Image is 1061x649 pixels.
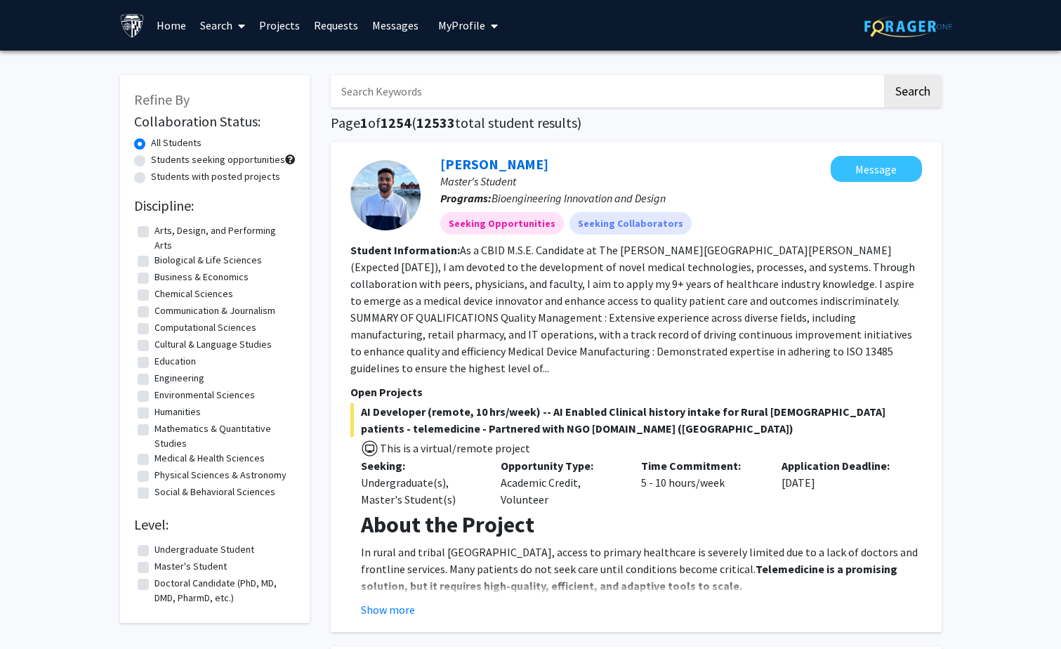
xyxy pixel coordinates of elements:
[154,354,196,369] label: Education
[11,586,60,638] iframe: Chat
[252,1,307,50] a: Projects
[154,421,292,451] label: Mathematics & Quantitative Studies
[490,457,631,508] div: Academic Credit, Volunteer
[193,1,252,50] a: Search
[120,13,145,38] img: Johns Hopkins University Logo
[154,371,204,386] label: Engineering
[154,468,286,483] label: Physical Sciences & Astronomy
[154,223,292,253] label: Arts, Design, and Performing Arts
[831,156,922,182] button: Message Jay Tailor
[361,601,415,618] button: Show more
[154,451,265,466] label: Medical & Health Sciences
[631,457,771,508] div: 5 - 10 hours/week
[569,212,692,235] mat-chip: Seeking Collaborators
[154,287,233,301] label: Chemical Sciences
[134,516,296,533] h2: Level:
[151,169,280,184] label: Students with posted projects
[154,485,275,499] label: Social & Behavioral Sciences
[154,388,255,402] label: Environmental Sciences
[440,191,492,205] b: Programs:
[771,457,911,508] div: [DATE]
[360,114,368,131] span: 1
[641,457,760,474] p: Time Commitment:
[361,457,480,474] p: Seeking:
[154,303,275,318] label: Communication & Journalism
[134,91,190,108] span: Refine By
[350,243,915,375] fg-read-more: As a CBID M.S.E. Candidate at The [PERSON_NAME][GEOGRAPHIC_DATA][PERSON_NAME] (Expected [DATE]), ...
[154,337,272,352] label: Cultural & Language Studies
[501,457,620,474] p: Opportunity Type:
[154,559,227,574] label: Master's Student
[782,457,901,474] p: Application Deadline:
[151,136,202,150] label: All Students
[134,113,296,130] h2: Collaboration Status:
[381,114,411,131] span: 1254
[361,511,534,539] strong: About the Project
[416,114,455,131] span: 12533
[864,15,952,37] img: ForagerOne Logo
[150,1,193,50] a: Home
[154,320,256,335] label: Computational Sciences
[151,152,285,167] label: Students seeking opportunities
[884,75,942,107] button: Search
[361,544,922,594] p: In rural and tribal [GEOGRAPHIC_DATA], access to primary healthcare is severely limited due to a ...
[331,114,942,131] h1: Page of ( total student results)
[154,576,292,605] label: Doctoral Candidate (PhD, MD, DMD, PharmD, etc.)
[331,75,882,107] input: Search Keywords
[307,1,365,50] a: Requests
[361,474,480,508] div: Undergraduate(s), Master's Student(s)
[154,253,262,268] label: Biological & Life Sciences
[350,243,460,257] b: Student Information:
[154,542,254,557] label: Undergraduate Student
[492,191,666,205] span: Bioengineering Innovation and Design
[350,403,922,437] span: AI Developer (remote, 10 hrs/week) -- AI Enabled Clinical history intake for Rural [DEMOGRAPHIC_D...
[134,197,296,214] h2: Discipline:
[440,174,516,188] span: Master's Student
[350,385,423,399] span: Open Projects
[440,212,564,235] mat-chip: Seeking Opportunities
[365,1,426,50] a: Messages
[440,155,548,173] a: [PERSON_NAME]
[154,270,249,284] label: Business & Economics
[378,441,530,455] span: This is a virtual/remote project
[154,405,201,419] label: Humanities
[438,18,485,32] span: My Profile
